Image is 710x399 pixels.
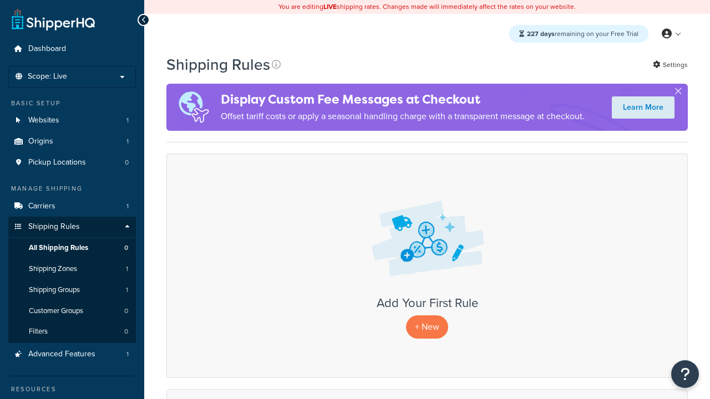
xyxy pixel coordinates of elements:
span: 1 [126,116,129,125]
span: Websites [28,116,59,125]
span: Dashboard [28,44,66,54]
a: Shipping Zones 1 [8,259,136,279]
a: Shipping Groups 1 [8,280,136,300]
div: Manage Shipping [8,184,136,193]
li: All Shipping Rules [8,238,136,258]
li: Websites [8,110,136,131]
li: Shipping Zones [8,259,136,279]
span: 1 [126,264,128,274]
h4: Display Custom Fee Messages at Checkout [221,90,585,109]
span: Pickup Locations [28,158,86,167]
li: Advanced Features [8,344,136,365]
span: Filters [29,327,48,336]
span: 0 [124,306,128,316]
span: 0 [125,158,129,167]
span: Shipping Zones [29,264,77,274]
span: 0 [124,243,128,253]
span: 0 [124,327,128,336]
h1: Shipping Rules [166,54,270,75]
a: Customer Groups 0 [8,301,136,321]
a: Shipping Rules [8,217,136,237]
li: Origins [8,131,136,152]
img: duties-banner-06bc72dcb5fe05cb3f9472aba00be2ae8eb53ab6f0d8bb03d382ba314ac3c341.png [166,84,221,131]
span: Carriers [28,202,55,211]
a: Pickup Locations 0 [8,152,136,173]
p: Offset tariff costs or apply a seasonal handling charge with a transparent message at checkout. [221,109,585,124]
p: + New [406,315,448,338]
span: Shipping Rules [28,222,80,232]
li: Filters [8,321,136,342]
li: Shipping Rules [8,217,136,343]
a: Websites 1 [8,110,136,131]
a: Dashboard [8,39,136,59]
div: remaining on your Free Trial [509,25,648,43]
a: Learn More [612,96,674,119]
a: Origins 1 [8,131,136,152]
h3: Add Your First Rule [178,296,676,310]
li: Customer Groups [8,301,136,321]
li: Pickup Locations [8,152,136,173]
a: Filters 0 [8,321,136,342]
a: Advanced Features 1 [8,344,136,365]
li: Carriers [8,196,136,217]
span: All Shipping Rules [29,243,88,253]
span: Origins [28,137,53,146]
b: LIVE [323,2,337,12]
div: Basic Setup [8,99,136,108]
span: 1 [126,285,128,295]
strong: 227 days [527,29,555,39]
a: ShipperHQ Home [12,8,95,30]
span: Scope: Live [28,72,67,81]
a: Carriers 1 [8,196,136,217]
span: Customer Groups [29,306,83,316]
span: 1 [126,350,129,359]
a: Settings [653,57,688,73]
span: 1 [126,137,129,146]
a: All Shipping Rules 0 [8,238,136,258]
button: Open Resource Center [671,360,699,388]
div: Resources [8,385,136,394]
span: Shipping Groups [29,285,80,295]
li: Shipping Groups [8,280,136,300]
span: 1 [126,202,129,211]
span: Advanced Features [28,350,95,359]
